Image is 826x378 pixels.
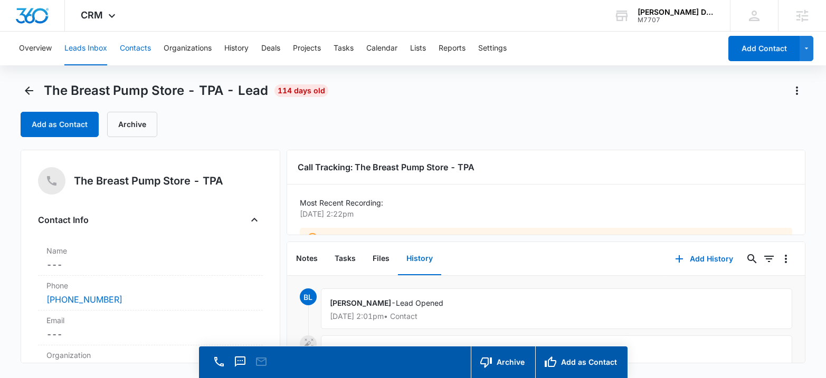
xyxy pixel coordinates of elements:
[293,32,321,65] button: Projects
[233,361,248,370] a: Text
[38,214,89,226] h4: Contact Info
[212,361,226,370] a: Call
[638,16,715,24] div: account id
[81,9,103,21] span: CRM
[638,8,715,16] div: account name
[396,298,443,307] span: Lead Opened
[330,313,783,320] p: [DATE] 2:01pm • Contact
[19,32,52,65] button: Overview
[777,250,794,267] button: Overflow Menu
[298,161,794,173] h3: Call Tracking: The Breast Pump Store - TPA
[326,243,364,275] button: Tasks
[107,112,157,137] button: Archive
[46,258,254,271] dd: ---
[478,32,507,65] button: Settings
[364,243,398,275] button: Files
[21,112,99,137] button: Add as Contact
[288,243,326,275] button: Notes
[46,280,254,291] label: Phone
[274,84,328,97] span: 114 days old
[300,288,317,305] span: BL
[212,354,226,369] button: Call
[74,173,223,189] h5: The Breast Pump Store - TPA
[398,243,441,275] button: History
[330,345,376,354] span: CRM System
[789,82,805,99] button: Actions
[728,36,800,61] button: Add Contact
[300,208,786,219] p: [DATE] 2:22pm
[21,82,37,99] button: Back
[44,83,268,99] span: The Breast Pump Store - TPA - Lead
[261,32,280,65] button: Deals
[164,32,212,65] button: Organizations
[321,288,792,329] div: -
[334,32,354,65] button: Tasks
[46,328,254,341] dd: ---
[300,197,792,208] p: Most Recent Recording:
[38,276,263,311] div: Phone[PHONE_NUMBER]
[38,241,263,276] div: Name---
[246,211,263,228] button: Close
[120,32,151,65] button: Contacts
[744,250,761,267] button: Search...
[410,32,426,65] button: Lists
[46,315,254,326] label: Email
[439,32,466,65] button: Reports
[233,354,248,369] button: Text
[64,32,107,65] button: Leads Inbox
[46,350,254,361] label: Organization
[46,293,122,306] a: [PHONE_NUMBER]
[323,232,435,245] p: Call Recording Not Available
[535,346,628,378] button: Add as Contact
[330,298,391,307] span: [PERSON_NAME]
[471,346,535,378] button: Archive
[38,311,263,345] div: Email---
[224,32,249,65] button: History
[761,250,777,267] button: Filters
[46,245,254,256] label: Name
[664,246,744,272] button: Add History
[366,32,397,65] button: Calendar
